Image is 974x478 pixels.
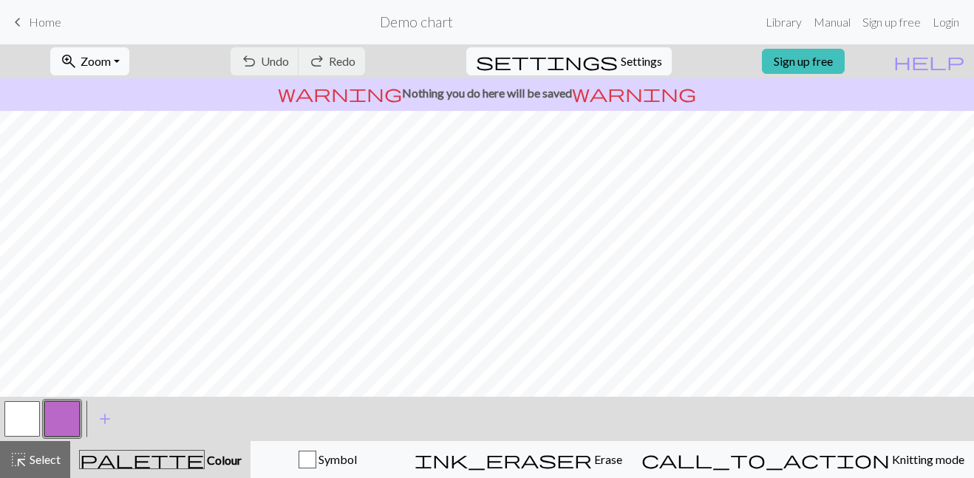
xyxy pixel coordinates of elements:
[10,449,27,470] span: highlight_alt
[476,52,618,70] i: Settings
[808,7,856,37] a: Manual
[70,441,251,478] button: Colour
[762,49,845,74] a: Sign up free
[9,12,27,33] span: keyboard_arrow_left
[80,449,204,470] span: palette
[316,452,357,466] span: Symbol
[50,47,129,75] button: Zoom
[380,13,453,30] h2: Demo chart
[29,15,61,29] span: Home
[60,51,78,72] span: zoom_in
[96,409,114,429] span: add
[621,52,662,70] span: Settings
[572,83,696,103] span: warning
[890,452,964,466] span: Knitting mode
[27,452,61,466] span: Select
[405,441,632,478] button: Erase
[592,452,622,466] span: Erase
[641,449,890,470] span: call_to_action
[6,84,968,102] p: Nothing you do here will be saved
[760,7,808,37] a: Library
[205,453,242,467] span: Colour
[856,7,927,37] a: Sign up free
[278,83,402,103] span: warning
[251,441,405,478] button: Symbol
[81,54,111,68] span: Zoom
[415,449,592,470] span: ink_eraser
[632,441,974,478] button: Knitting mode
[9,10,61,35] a: Home
[893,51,964,72] span: help
[466,47,672,75] button: SettingsSettings
[476,51,618,72] span: settings
[927,7,965,37] a: Login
